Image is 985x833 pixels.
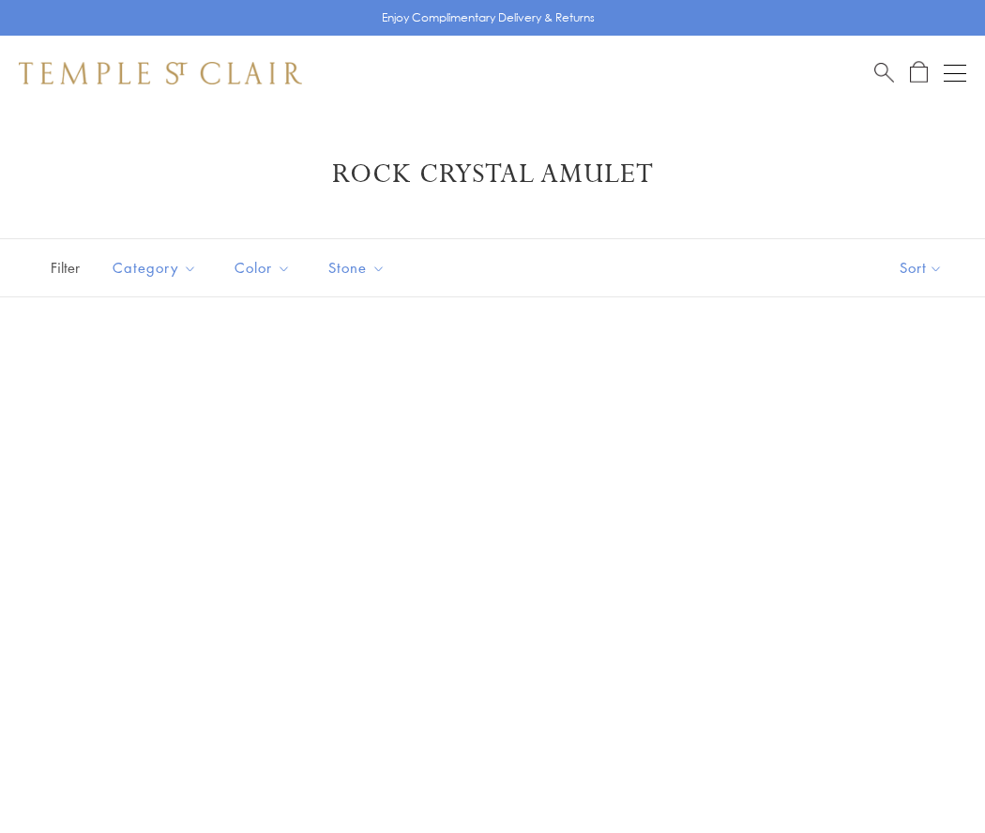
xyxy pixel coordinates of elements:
[47,158,938,191] h1: Rock Crystal Amulet
[319,256,400,280] span: Stone
[314,247,400,289] button: Stone
[220,247,305,289] button: Color
[225,256,305,280] span: Color
[857,239,985,296] button: Show sort by
[910,61,928,84] a: Open Shopping Bag
[874,61,894,84] a: Search
[98,247,211,289] button: Category
[944,62,966,84] button: Open navigation
[19,62,302,84] img: Temple St. Clair
[382,8,595,27] p: Enjoy Complimentary Delivery & Returns
[103,256,211,280] span: Category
